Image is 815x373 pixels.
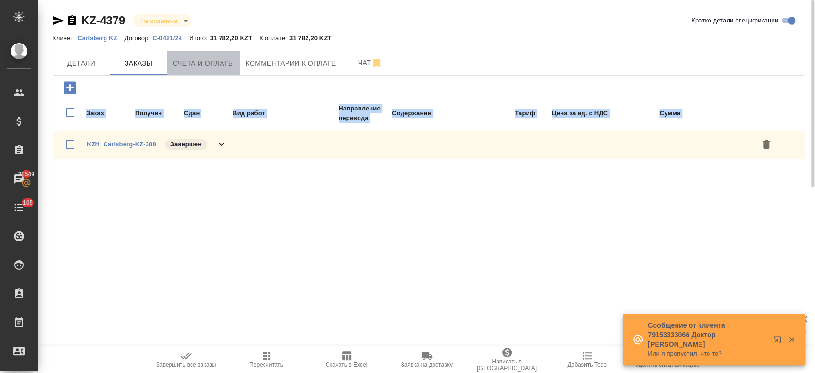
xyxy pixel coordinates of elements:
[135,103,182,123] td: Получен
[2,196,36,219] a: 105
[152,34,189,42] p: С-0421/24
[86,103,134,123] td: Заказ
[53,131,804,158] div: KZH_Carlsberg-KZ-388Завершен
[2,167,36,191] a: 21549
[173,57,234,69] span: Счета и оплаты
[12,169,40,179] span: 21549
[648,349,767,359] p: Или я пропустил, что то?
[116,57,161,69] span: Заказы
[66,15,78,26] button: Скопировать ссылку
[53,15,64,26] button: Скопировать ссылку для ЯМессенджера
[338,103,391,123] td: Направление перевода
[232,103,337,123] td: Вид работ
[347,57,393,69] span: Чат
[170,140,201,149] p: Завершен
[289,34,339,42] p: 31 782,20 KZT
[691,16,778,25] span: Кратко детали спецификации
[782,335,801,344] button: Закрыть
[138,17,180,25] button: Не оплачена
[392,103,468,123] td: Содержание
[125,34,153,42] p: Договор:
[648,320,767,349] p: Сообщение от клиента 79153333066 Доктор [PERSON_NAME]
[183,103,231,123] td: Сдан
[133,14,191,27] div: Не оплачена
[189,34,210,42] p: Итого:
[77,33,124,42] a: Carlsberg KZ
[17,198,39,208] span: 105
[768,330,791,353] button: Открыть в новой вкладке
[210,34,260,42] p: 31 782,20 KZT
[246,57,336,69] span: Комментарии к оплате
[58,57,104,69] span: Детали
[81,14,125,27] a: KZ-4379
[609,103,681,123] td: Сумма
[469,103,536,123] td: Тариф
[57,78,83,98] button: Добавить заказ
[152,33,189,42] a: С-0421/24
[371,57,382,69] svg: Отписаться
[87,141,156,148] a: KZH_Carlsberg-KZ-388
[53,34,77,42] p: Клиент:
[77,34,124,42] p: Carlsberg KZ
[537,103,608,123] td: Цена за ед. с НДС
[259,34,289,42] p: К оплате:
